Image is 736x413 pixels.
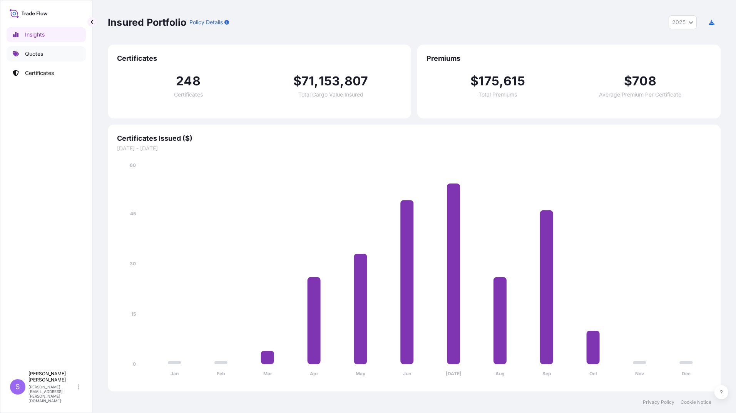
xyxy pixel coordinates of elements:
tspan: Jun [403,371,411,376]
span: 708 [632,75,656,87]
p: Certificates [25,69,54,77]
tspan: [DATE] [446,371,462,376]
span: Certificates Issued ($) [117,134,711,143]
span: $ [470,75,478,87]
span: 71 [301,75,314,87]
span: $ [293,75,301,87]
tspan: Feb [217,371,225,376]
tspan: 60 [130,162,136,168]
span: Premiums [427,54,711,63]
a: Privacy Policy [643,399,674,405]
tspan: 0 [133,361,136,367]
tspan: Jan [171,371,179,376]
p: Insights [25,31,45,38]
span: Certificates [117,54,402,63]
span: Total Premiums [478,92,517,97]
tspan: Sep [542,371,551,376]
span: , [499,75,503,87]
a: Insights [7,27,86,42]
tspan: 45 [130,211,136,216]
span: 175 [478,75,499,87]
span: [DATE] - [DATE] [117,145,711,152]
tspan: Oct [589,371,597,376]
span: $ [624,75,632,87]
p: [PERSON_NAME] [PERSON_NAME] [28,371,76,383]
span: Total Cargo Value Insured [298,92,363,97]
tspan: Apr [310,371,318,376]
span: 615 [503,75,525,87]
span: Certificates [174,92,203,97]
tspan: Aug [495,371,505,376]
p: [PERSON_NAME][EMAIL_ADDRESS][PERSON_NAME][DOMAIN_NAME] [28,385,76,403]
span: Average Premium Per Certificate [599,92,681,97]
p: Policy Details [189,18,223,26]
span: 248 [176,75,201,87]
span: S [15,383,20,391]
tspan: 30 [130,261,136,266]
span: 153 [319,75,340,87]
p: Quotes [25,50,43,58]
a: Certificates [7,65,86,81]
tspan: Dec [682,371,691,376]
button: Year Selector [669,15,697,29]
a: Cookie Notice [681,399,711,405]
tspan: Nov [635,371,644,376]
span: 2025 [672,18,686,26]
tspan: 15 [131,311,136,317]
p: Insured Portfolio [108,16,186,28]
tspan: May [356,371,366,376]
span: , [314,75,318,87]
span: , [340,75,344,87]
a: Quotes [7,46,86,62]
span: 807 [345,75,368,87]
tspan: Mar [263,371,272,376]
